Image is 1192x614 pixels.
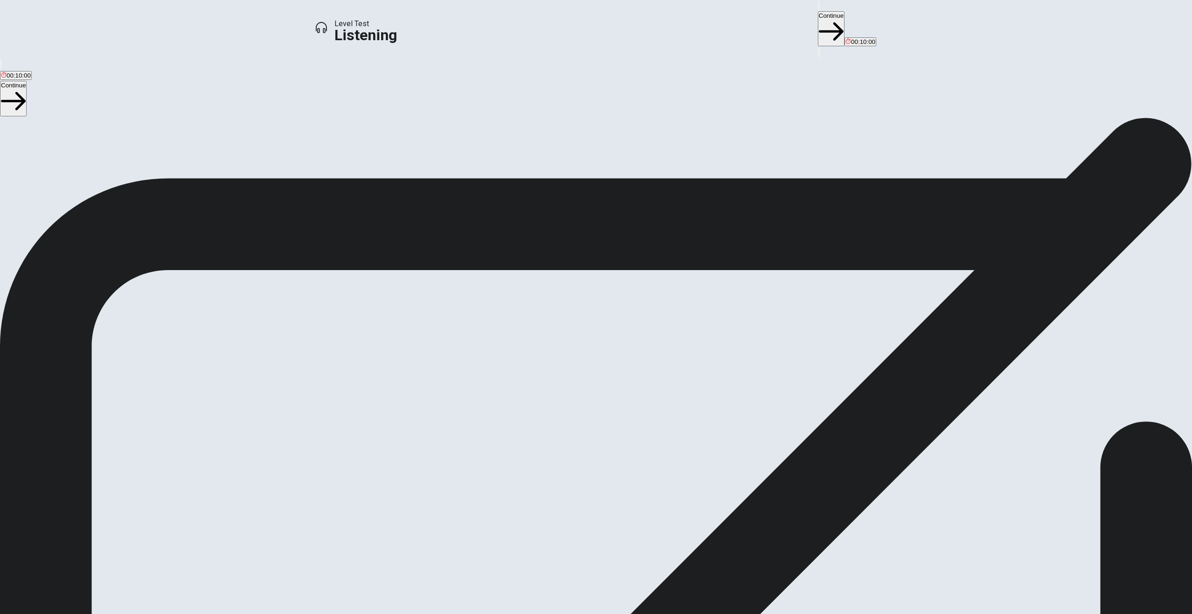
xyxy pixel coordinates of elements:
span: Level Test [334,18,397,29]
button: Continue [818,11,844,46]
span: 00:10:00 [851,38,875,45]
h1: Listening [334,29,397,41]
span: 00:10:00 [7,72,31,79]
button: 00:10:00 [844,37,876,46]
